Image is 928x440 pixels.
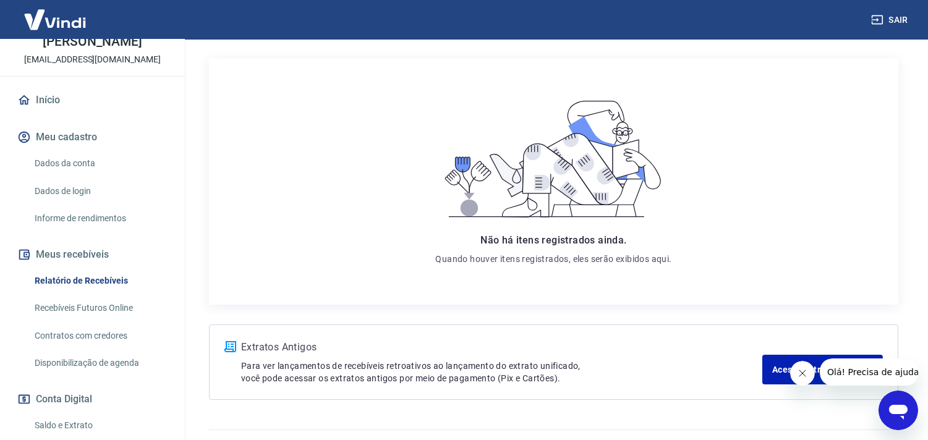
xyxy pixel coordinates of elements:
[762,355,883,384] a: Acesse Extratos Antigos
[241,340,762,355] p: Extratos Antigos
[15,386,170,413] button: Conta Digital
[15,124,170,151] button: Meu cadastro
[480,234,626,246] span: Não há itens registrados ainda.
[30,206,170,231] a: Informe de rendimentos
[224,341,236,352] img: ícone
[241,360,762,384] p: Para ver lançamentos de recebíveis retroativos ao lançamento do extrato unificado, você pode aces...
[30,295,170,321] a: Recebíveis Futuros Online
[15,87,170,114] a: Início
[15,1,95,38] img: Vindi
[30,350,170,376] a: Disponibilização de agenda
[869,9,913,32] button: Sair
[30,179,170,204] a: Dados de login
[7,9,104,19] span: Olá! Precisa de ajuda?
[30,151,170,176] a: Dados da conta
[30,413,170,438] a: Saldo e Extrato
[879,391,918,430] iframe: Botão para abrir a janela de mensagens
[790,361,815,386] iframe: Fechar mensagem
[24,53,161,66] p: [EMAIL_ADDRESS][DOMAIN_NAME]
[15,241,170,268] button: Meus recebíveis
[43,35,142,48] p: [PERSON_NAME]
[30,323,170,349] a: Contratos com credores
[30,268,170,294] a: Relatório de Recebíveis
[820,358,918,386] iframe: Mensagem da empresa
[435,253,671,265] p: Quando houver itens registrados, eles serão exibidos aqui.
